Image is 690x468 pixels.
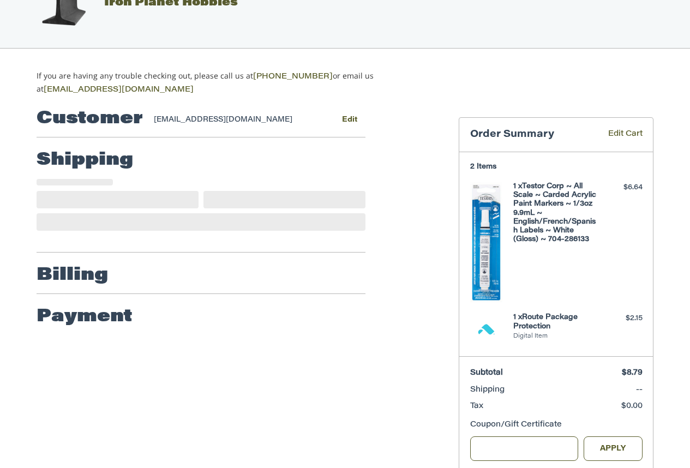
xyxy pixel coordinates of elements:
[470,129,592,141] h3: Order Summary
[636,386,643,394] span: --
[621,403,643,410] span: $0.00
[470,403,483,410] span: Tax
[37,70,408,96] p: If you are having any trouble checking out, please call us at or email us at
[513,313,597,331] h4: 1 x Route Package Protection
[513,332,597,341] li: Digital Item
[470,436,579,461] input: Gift Certificate or Coupon Code
[592,129,643,141] a: Edit Cart
[44,86,194,94] a: [EMAIL_ADDRESS][DOMAIN_NAME]
[470,386,505,394] span: Shipping
[470,419,643,431] div: Coupon/Gift Certificate
[622,369,643,377] span: $8.79
[599,182,643,193] div: $6.64
[37,149,133,171] h2: Shipping
[584,436,643,461] button: Apply
[470,163,643,171] h3: 2 Items
[37,265,108,286] h2: Billing
[513,182,597,244] h4: 1 x Testor Corp ~ All Scale ~ Carded Acrylic Paint Markers ~ 1/3oz 9.9mL ~ English/French/Spanish...
[599,313,643,324] div: $2.15
[37,108,143,130] h2: Customer
[333,112,365,128] button: Edit
[37,306,133,328] h2: Payment
[253,73,333,81] a: [PHONE_NUMBER]
[154,115,313,125] div: [EMAIL_ADDRESS][DOMAIN_NAME]
[470,369,503,377] span: Subtotal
